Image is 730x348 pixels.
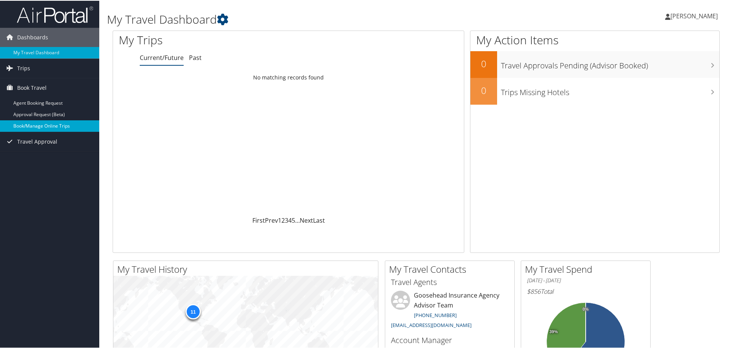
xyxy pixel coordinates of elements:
[391,276,509,287] h3: Travel Agents
[189,53,202,61] a: Past
[527,276,644,283] h6: [DATE] - [DATE]
[389,262,514,275] h2: My Travel Contacts
[501,56,719,70] h3: Travel Approvals Pending (Advisor Booked)
[278,215,281,224] a: 1
[17,58,30,77] span: Trips
[670,11,718,19] span: [PERSON_NAME]
[549,329,558,333] tspan: 39%
[252,215,265,224] a: First
[527,286,644,295] h6: Total
[665,4,725,27] a: [PERSON_NAME]
[583,306,589,311] tspan: 0%
[186,303,201,319] div: 11
[300,215,313,224] a: Next
[288,215,292,224] a: 4
[501,83,719,97] h3: Trips Missing Hotels
[119,31,312,47] h1: My Trips
[281,215,285,224] a: 2
[470,50,719,77] a: 0Travel Approvals Pending (Advisor Booked)
[17,131,57,151] span: Travel Approval
[17,27,48,46] span: Dashboards
[525,262,650,275] h2: My Travel Spend
[470,57,497,70] h2: 0
[265,215,278,224] a: Prev
[527,286,541,295] span: $856
[107,11,519,27] h1: My Travel Dashboard
[387,290,512,331] li: Goosehead Insurance Agency Advisor Team
[295,215,300,224] span: …
[292,215,295,224] a: 5
[313,215,325,224] a: Last
[391,334,509,345] h3: Account Manager
[117,262,378,275] h2: My Travel History
[470,83,497,96] h2: 0
[391,321,472,328] a: [EMAIL_ADDRESS][DOMAIN_NAME]
[17,5,93,23] img: airportal-logo.png
[470,77,719,104] a: 0Trips Missing Hotels
[140,53,184,61] a: Current/Future
[113,70,464,84] td: No matching records found
[17,78,47,97] span: Book Travel
[414,311,457,318] a: [PHONE_NUMBER]
[285,215,288,224] a: 3
[470,31,719,47] h1: My Action Items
